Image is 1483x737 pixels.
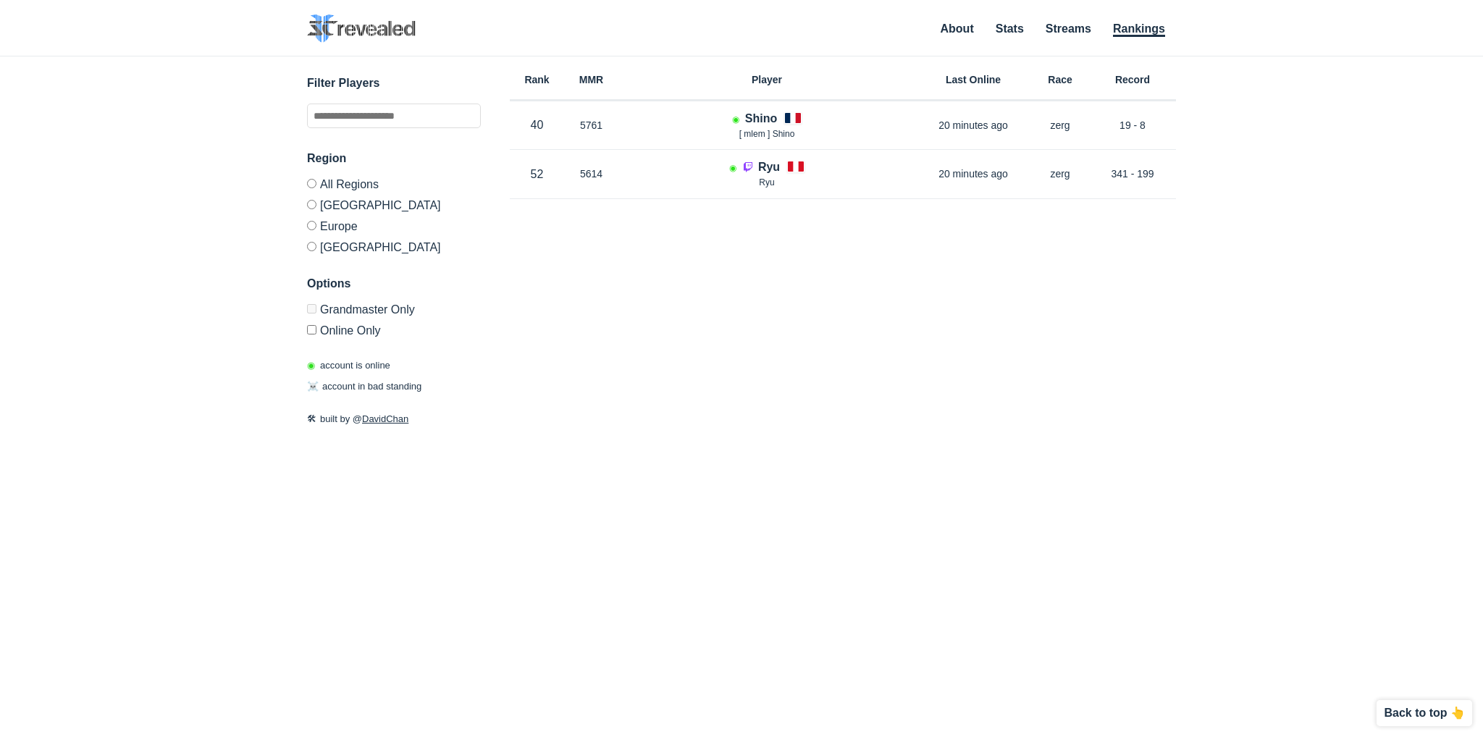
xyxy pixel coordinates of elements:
input: Online Only [307,325,316,334]
input: [GEOGRAPHIC_DATA] [307,200,316,209]
h4: Shino [745,110,777,127]
label: [GEOGRAPHIC_DATA] [307,236,481,253]
a: Rankings [1113,22,1165,37]
input: All Regions [307,179,316,188]
p: zerg [1031,167,1089,181]
span: [ mlem ] Shino [739,129,795,139]
span: Account is laddering [729,163,736,173]
p: zerg [1031,118,1089,132]
a: Player is streaming on Twitch [742,161,758,173]
h6: Rank [510,75,564,85]
h6: MMR [564,75,618,85]
label: Only show accounts currently laddering [307,319,481,337]
span: ☠️ [307,381,319,392]
img: SC2 Revealed [307,14,416,43]
a: About [941,22,974,35]
h3: Options [307,275,481,292]
span: Ryu [759,177,774,188]
label: Europe [307,215,481,236]
p: 5761 [564,118,618,132]
input: [GEOGRAPHIC_DATA] [307,242,316,251]
p: 19 - 8 [1089,118,1176,132]
p: account in bad standing [307,379,421,394]
h3: Region [307,150,481,167]
p: account is online [307,358,390,373]
h6: Player [618,75,915,85]
p: 341 - 199 [1089,167,1176,181]
h6: Race [1031,75,1089,85]
input: Grandmaster Only [307,304,316,313]
span: ◉ [307,360,315,371]
input: Europe [307,221,316,230]
h6: Last Online [915,75,1031,85]
p: 40 [510,117,564,133]
h3: Filter Players [307,75,481,92]
img: icon-twitch.7daa0e80.svg [742,161,754,172]
p: 20 minutes ago [915,118,1031,132]
label: [GEOGRAPHIC_DATA] [307,194,481,215]
a: DavidChan [362,413,408,424]
p: 52 [510,166,564,182]
h6: Record [1089,75,1176,85]
p: built by @ [307,412,481,426]
label: All Regions [307,179,481,194]
span: Account is laddering [732,114,739,125]
p: 20 minutes ago [915,167,1031,181]
a: Stats [996,22,1024,35]
p: 5614 [564,167,618,181]
p: Back to top 👆 [1384,707,1465,719]
label: Only Show accounts currently in Grandmaster [307,304,481,319]
span: 🛠 [307,413,316,424]
a: Streams [1046,22,1091,35]
h4: Ryu [758,159,780,175]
